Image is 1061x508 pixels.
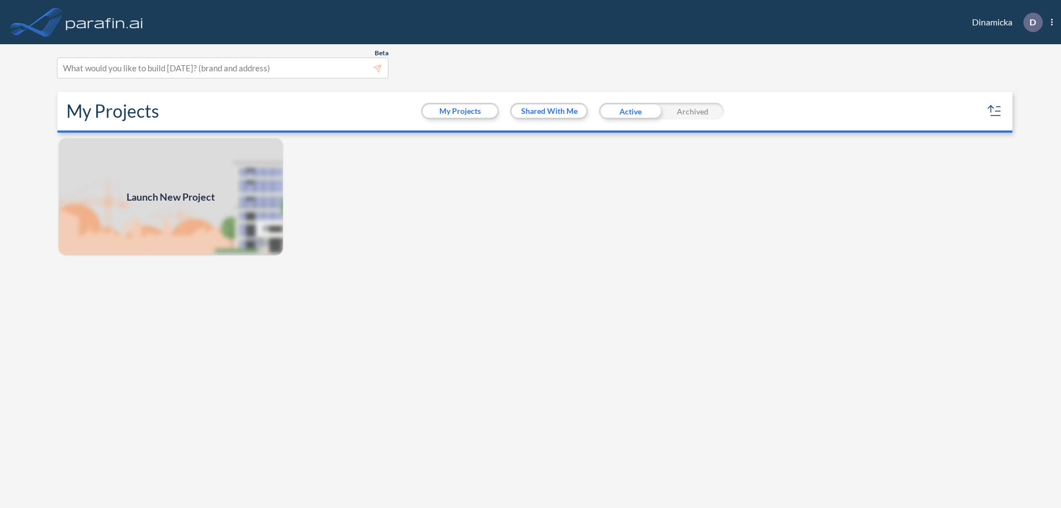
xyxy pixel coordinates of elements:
[599,103,661,119] div: Active
[127,190,215,205] span: Launch New Project
[1030,17,1036,27] p: D
[375,49,388,57] span: Beta
[66,101,159,122] h2: My Projects
[57,137,284,256] a: Launch New Project
[955,13,1053,32] div: Dinamicka
[986,102,1004,120] button: sort
[423,104,497,118] button: My Projects
[661,103,724,119] div: Archived
[64,11,145,33] img: logo
[512,104,586,118] button: Shared With Me
[57,137,284,256] img: add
